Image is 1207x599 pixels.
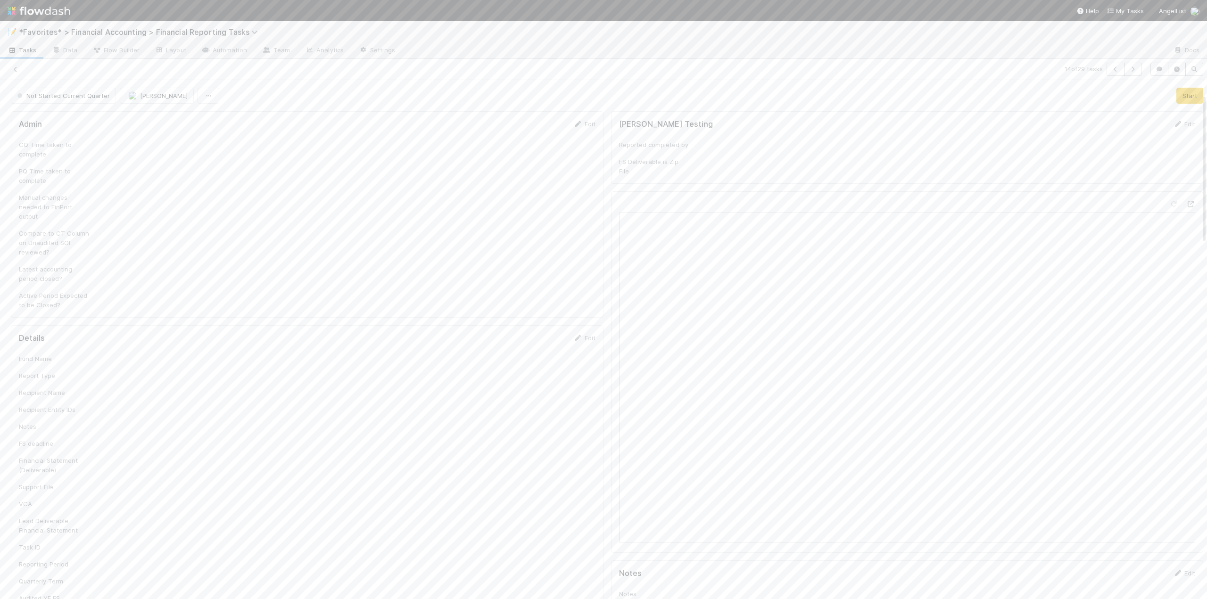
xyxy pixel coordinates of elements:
span: AngelList [1159,7,1186,15]
h5: Notes [619,569,642,578]
div: Fund Name [19,354,90,363]
span: [PERSON_NAME] [140,92,188,99]
div: Recipient Entity IDs [19,405,90,414]
a: Edit [1173,569,1195,577]
h5: Details [19,334,45,343]
a: Edit [573,334,595,342]
button: Not Started Current Quarter [11,88,116,104]
div: Notes [19,422,90,431]
a: My Tasks [1107,6,1144,16]
h5: [PERSON_NAME] Testing [619,120,713,129]
div: Quarterly Term [19,576,90,586]
div: Manual changes needed to FinPort output [19,193,90,221]
div: Help [1076,6,1099,16]
a: Analytics [298,43,351,58]
div: Recipient Name [19,388,90,397]
a: Data [44,43,85,58]
div: Notes [619,589,690,599]
div: Support File [19,482,90,492]
a: Edit [573,120,595,128]
div: Reporting Period [19,559,90,569]
div: Active Period Expected to be Closed? [19,291,90,310]
span: 📝 [8,28,17,36]
div: Report Type [19,371,90,380]
img: logo-inverted-e16ddd16eac7371096b0.svg [8,3,70,19]
span: Flow Builder [92,45,140,55]
div: PQ Time taken to complete [19,166,90,185]
a: Team [255,43,298,58]
div: Reported completed by [619,140,690,149]
span: My Tasks [1107,7,1144,15]
div: Compare to CT Column on Unaudited SOI reviewed? [19,229,90,257]
div: Latest accounting period closed? [19,264,90,283]
span: Not Started Current Quarter [15,92,110,99]
button: [PERSON_NAME] [120,88,194,104]
span: 14 of 29 tasks [1065,64,1103,74]
button: Start [1176,88,1203,104]
a: Layout [147,43,194,58]
div: FS Deliverable is Zip File [619,157,690,176]
h5: Admin [19,120,42,129]
div: Financial Statement (Deliverable) [19,456,90,475]
div: VCA [19,499,90,509]
img: avatar_705f3a58-2659-4f93-91ad-7a5be837418b.png [128,91,137,100]
a: Edit [1173,120,1195,128]
span: *Favorites* > Financial Accounting > Financial Reporting Tasks [19,27,263,37]
span: Tasks [8,45,37,55]
a: Automation [194,43,255,58]
div: FS deadline [19,439,90,448]
a: Docs [1166,43,1207,58]
img: avatar_705f3a58-2659-4f93-91ad-7a5be837418b.png [1190,7,1199,16]
div: Lead Deliverable Financial Statement [19,516,90,535]
div: CQ Time taken to complete [19,140,90,159]
a: Settings [351,43,403,58]
a: Flow Builder [85,43,147,58]
div: Task ID [19,542,90,552]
